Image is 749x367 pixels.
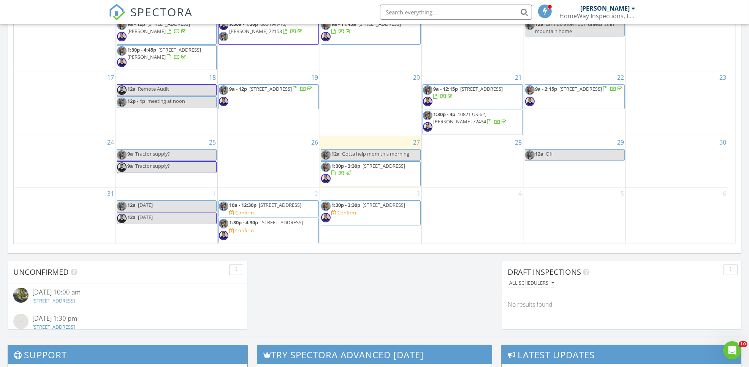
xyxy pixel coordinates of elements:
[218,136,320,187] td: Go to August 26, 2025
[14,136,116,187] td: Go to August 24, 2025
[117,19,217,44] a: 9a - 12p [STREET_ADDRESS][PERSON_NAME]
[127,46,201,60] span: [STREET_ADDRESS][PERSON_NAME]
[138,202,153,208] span: [DATE]
[117,46,127,56] img: unnamed_3.jpg
[13,288,29,303] img: streetview
[219,32,228,41] img: unnamed_3.jpg
[423,84,523,109] a: 9a - 12:15p [STREET_ADDRESS]
[138,214,153,221] span: [DATE]
[106,71,116,83] a: Go to August 17, 2025
[525,20,535,30] img: unnamed_3.jpg
[14,6,116,71] td: Go to August 10, 2025
[423,85,432,95] img: unnamed_3.jpg
[117,150,127,160] img: unnamed_3.jpg
[535,20,614,35] span: cant do afternoon unless its in mountain home
[502,294,741,315] div: No results found
[207,71,217,83] a: Go to August 18, 2025
[127,162,133,169] span: 9a
[229,219,303,226] a: 1:30p - 4:30p [STREET_ADDRESS]
[321,202,331,211] img: unnamed_3.jpg
[229,202,301,208] a: 10a - 12:30p [STREET_ADDRESS]
[626,71,728,136] td: Go to August 23, 2025
[422,6,524,71] td: Go to August 14, 2025
[135,162,170,169] span: Tractor supply?
[423,110,523,135] a: 1:30p - 4p 10821 US-62, [PERSON_NAME] 72434
[117,202,127,211] img: unnamed_3.jpg
[616,136,625,148] a: Go to August 29, 2025
[616,71,625,83] a: Go to August 22, 2025
[460,85,503,92] span: [STREET_ADDRESS]
[718,71,728,83] a: Go to August 23, 2025
[117,85,127,95] img: img_3984.jpg
[525,84,625,109] a: 9a - 2:15p [STREET_ADDRESS]
[581,5,630,12] div: [PERSON_NAME]
[320,136,421,187] td: Go to August 27, 2025
[310,136,320,148] a: Go to August 26, 2025
[560,85,602,92] span: [STREET_ADDRESS]
[718,136,728,148] a: Go to August 30, 2025
[219,19,318,44] a: 9:30a - 1:30p 6054 AR-16, [PERSON_NAME] 72153
[229,20,304,35] a: 9:30a - 1:30p 6054 AR-16, [PERSON_NAME] 72153
[8,345,247,364] h3: Support
[229,20,286,35] span: 6054 AR-16, [PERSON_NAME] 72153
[433,111,486,125] span: 10821 US-62, [PERSON_NAME] 72434
[14,71,116,136] td: Go to August 17, 2025
[313,187,320,200] a: Go to September 2, 2025
[560,12,636,20] div: HomeWay Inspections, LLC
[321,20,331,30] img: unnamed_3.jpg
[127,46,156,53] span: 1:30p - 4:45p
[219,219,228,228] img: unnamed_3.jpg
[412,136,421,148] a: Go to August 27, 2025
[131,4,193,20] span: SPECTORA
[525,85,535,95] img: unnamed_3.jpg
[127,46,201,60] a: 1:30p - 4:45p [STREET_ADDRESS][PERSON_NAME]
[32,323,75,330] a: [STREET_ADDRESS]
[207,136,217,148] a: Go to August 25, 2025
[147,98,185,104] span: meeting at noon
[535,150,544,157] span: 12a
[321,161,421,186] a: 1:30p - 3:30p [STREET_ADDRESS]
[32,288,222,297] div: [DATE] 10:00 am
[433,111,508,125] a: 1:30p - 4p 10821 US-62, [PERSON_NAME] 72434
[514,71,524,83] a: Go to August 21, 2025
[14,187,116,244] td: Go to August 31, 2025
[109,10,193,26] a: SPECTORA
[117,214,127,223] img: img_3984.jpg
[321,162,331,172] img: unnamed_3.jpg
[721,187,728,200] a: Go to September 6, 2025
[106,136,116,148] a: Go to August 24, 2025
[218,71,320,136] td: Go to August 19, 2025
[219,84,318,109] a: 9a - 12p [STREET_ADDRESS]
[514,136,524,148] a: Go to August 28, 2025
[535,85,624,92] a: 9a - 2:15p [STREET_ADDRESS]
[127,85,136,92] span: 12a
[117,98,127,107] img: unnamed_3.jpg
[524,71,625,136] td: Go to August 22, 2025
[117,32,127,41] img: img_3984.jpg
[32,314,222,323] div: [DATE] 1:30 pm
[433,85,503,99] a: 9a - 12:15p [STREET_ADDRESS]
[219,202,228,211] img: unnamed_3.jpg
[517,187,524,200] a: Go to September 4, 2025
[525,150,535,160] img: unnamed_3.jpg
[229,219,258,226] span: 1:30p - 4:30p
[229,85,247,92] span: 9a - 12p
[13,314,241,332] a: [DATE] 1:30 pm [STREET_ADDRESS]
[422,187,524,244] td: Go to September 4, 2025
[546,150,553,157] span: Off
[127,202,136,208] span: 12a
[363,202,405,208] span: [STREET_ADDRESS]
[331,202,360,208] span: 1:30p - 3:30p
[535,85,557,92] span: 9a - 2:15p
[433,111,455,118] span: 1:30p - 4p
[106,187,116,200] a: Go to August 31, 2025
[626,187,728,244] td: Go to September 6, 2025
[342,150,409,157] span: Gotta help mom this morning
[117,162,127,172] img: img_3984.jpg
[259,202,301,208] span: [STREET_ADDRESS]
[509,280,554,286] div: All schedulers
[211,187,217,200] a: Go to September 1, 2025
[626,6,728,71] td: Go to August 16, 2025
[127,150,133,157] span: 9a
[235,227,254,233] div: Confirm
